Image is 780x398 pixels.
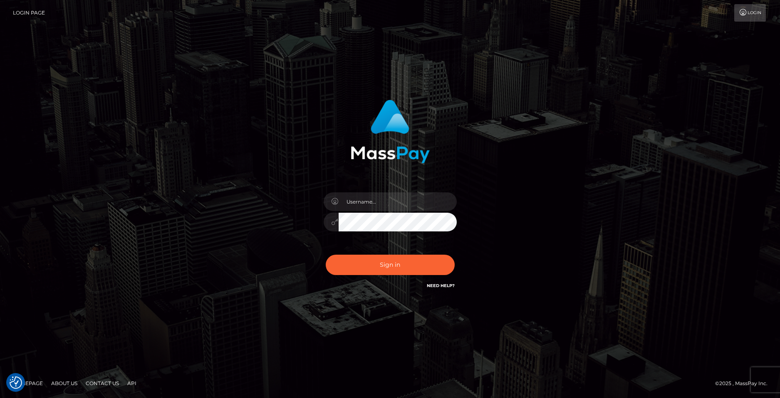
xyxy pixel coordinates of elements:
[351,100,430,163] img: MassPay Login
[734,4,766,22] a: Login
[427,283,455,288] a: Need Help?
[82,377,122,390] a: Contact Us
[48,377,81,390] a: About Us
[326,255,455,275] button: Sign in
[124,377,140,390] a: API
[9,377,46,390] a: Homepage
[715,379,774,388] div: © 2025 , MassPay Inc.
[339,192,457,211] input: Username...
[10,376,22,389] img: Revisit consent button
[10,376,22,389] button: Consent Preferences
[13,4,45,22] a: Login Page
